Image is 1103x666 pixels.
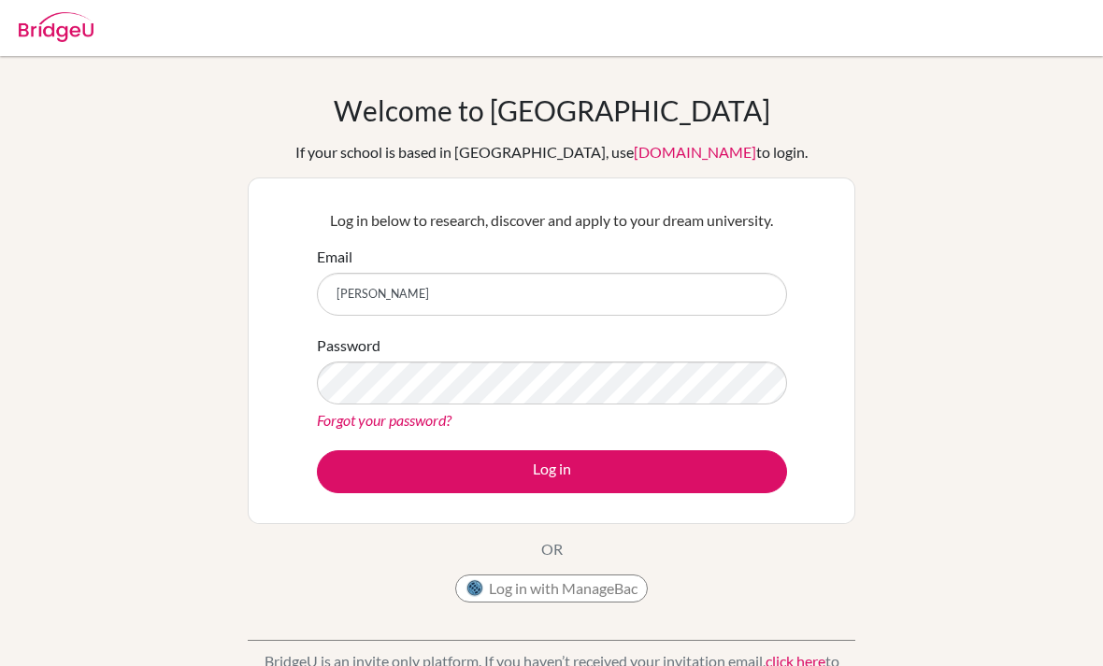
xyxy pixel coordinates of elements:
[455,574,648,602] button: Log in with ManageBac
[19,12,93,42] img: Bridge-U
[334,93,770,127] h1: Welcome to [GEOGRAPHIC_DATA]
[317,450,787,493] button: Log in
[317,246,352,268] label: Email
[317,334,380,357] label: Password
[317,411,451,429] a: Forgot your password?
[541,538,563,560] p: OR
[295,141,808,163] div: If your school is based in [GEOGRAPHIC_DATA], use to login.
[317,209,787,232] p: Log in below to research, discover and apply to your dream university.
[634,143,756,161] a: [DOMAIN_NAME]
